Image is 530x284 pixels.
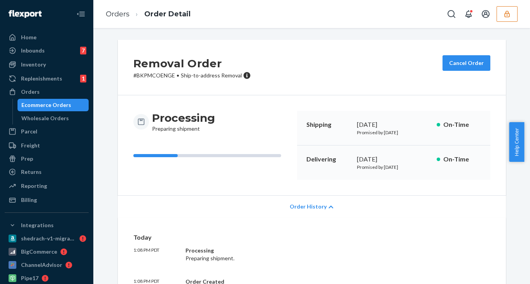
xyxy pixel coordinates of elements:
[21,88,40,96] div: Orders
[5,219,89,231] button: Integrations
[5,180,89,192] a: Reporting
[152,111,215,125] h3: Processing
[21,182,47,190] div: Reporting
[144,10,191,18] a: Order Detail
[5,72,89,85] a: Replenishments1
[5,125,89,138] a: Parcel
[185,247,415,254] div: Processing
[185,247,415,262] div: Preparing shipment.
[9,10,42,18] img: Flexport logo
[133,247,179,262] p: 1:08 PM PDT
[290,203,327,210] span: Order History
[5,194,89,206] a: Billing
[306,155,351,164] p: Delivering
[80,75,86,82] div: 1
[5,232,89,245] a: shedrach-v1-migration-test
[21,248,57,256] div: BigCommerce
[443,155,481,164] p: On-Time
[5,31,89,44] a: Home
[21,155,33,163] div: Prep
[357,164,430,170] p: Promised by [DATE]
[181,72,242,79] span: Ship-to-address Removal
[5,245,89,258] a: BigCommerce
[21,128,37,135] div: Parcel
[21,114,69,122] div: Wholesale Orders
[21,196,37,204] div: Billing
[443,120,481,129] p: On-Time
[21,75,62,82] div: Replenishments
[21,261,62,269] div: ChannelAdvisor
[100,3,197,26] ol: breadcrumbs
[21,101,71,109] div: Ecommerce Orders
[306,120,351,129] p: Shipping
[5,166,89,178] a: Returns
[17,99,89,111] a: Ecommerce Orders
[5,259,89,271] a: ChannelAdvisor
[444,6,459,22] button: Open Search Box
[106,10,129,18] a: Orders
[21,142,40,149] div: Freight
[357,120,430,129] div: [DATE]
[133,55,251,72] h2: Removal Order
[478,6,493,22] button: Open account menu
[5,58,89,71] a: Inventory
[21,235,76,242] div: shedrach-v1-migration-test
[17,112,89,124] a: Wholesale Orders
[5,139,89,152] a: Freight
[5,44,89,57] a: Inbounds7
[509,122,524,162] button: Help Center
[80,47,86,54] div: 7
[461,6,476,22] button: Open notifications
[21,61,46,68] div: Inventory
[177,72,179,79] span: •
[5,86,89,98] a: Orders
[133,72,251,79] p: # BKPMCOENGE
[21,33,37,41] div: Home
[5,153,89,165] a: Prep
[21,221,54,229] div: Integrations
[152,111,215,133] div: Preparing shipment
[479,261,522,280] iframe: Opens a widget where you can chat to one of our agents
[443,55,490,71] button: Cancel Order
[21,168,42,176] div: Returns
[21,274,38,282] div: Pipe17
[357,129,430,136] p: Promised by [DATE]
[21,47,45,54] div: Inbounds
[357,155,430,164] div: [DATE]
[133,233,490,242] p: Today
[73,6,89,22] button: Close Navigation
